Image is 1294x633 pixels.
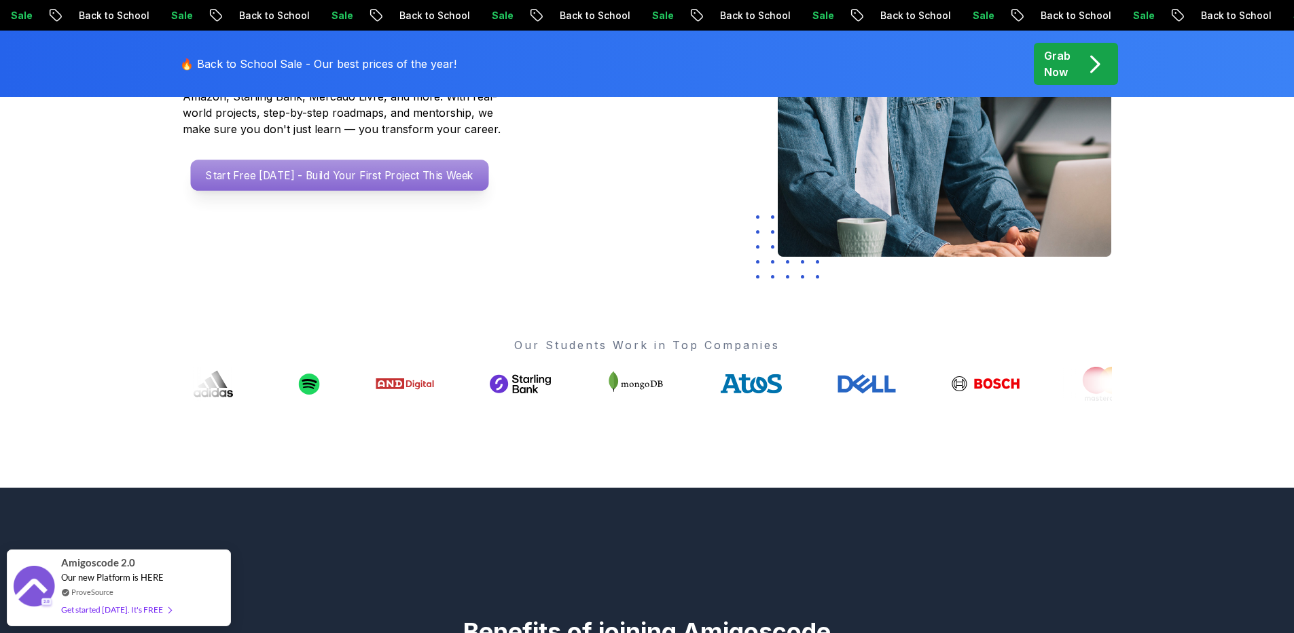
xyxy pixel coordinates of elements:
[317,9,360,22] p: Sale
[1186,9,1278,22] p: Back to School
[156,9,200,22] p: Sale
[477,9,520,22] p: Sale
[1026,9,1118,22] p: Back to School
[224,9,317,22] p: Back to School
[1118,9,1162,22] p: Sale
[705,9,797,22] p: Back to School
[545,9,637,22] p: Back to School
[180,56,456,72] p: 🔥 Back to School Sale - Our best prices of the year!
[183,337,1112,353] p: Our Students Work in Top Companies
[61,572,164,583] span: Our new Platform is HERE
[64,9,156,22] p: Back to School
[865,9,958,22] p: Back to School
[637,9,681,22] p: Sale
[61,602,171,617] div: Get started [DATE]. It's FREE
[1044,48,1071,80] p: Grab Now
[797,9,841,22] p: Sale
[384,9,477,22] p: Back to School
[14,566,54,610] img: provesource social proof notification image
[190,160,488,191] a: Start Free [DATE] - Build Your First Project This Week
[61,555,135,571] span: Amigoscode 2.0
[71,586,113,598] a: ProveSource
[958,9,1001,22] p: Sale
[183,72,509,137] p: Amigoscode has helped thousands of developers land roles at Amazon, Starling Bank, Mercado Livre,...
